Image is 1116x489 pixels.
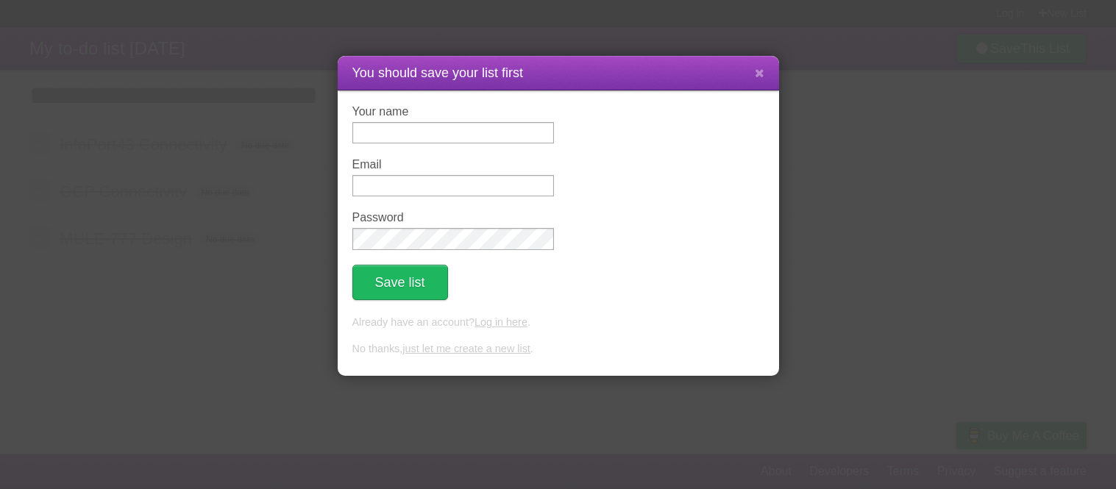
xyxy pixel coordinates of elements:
h1: You should save your list first [352,63,764,83]
button: Save list [352,265,448,300]
label: Password [352,211,554,224]
p: No thanks, . [352,341,764,357]
label: Email [352,158,554,171]
p: Already have an account? . [352,315,764,331]
a: just let me create a new list [402,343,530,354]
a: Log in here [475,316,527,328]
label: Your name [352,105,554,118]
